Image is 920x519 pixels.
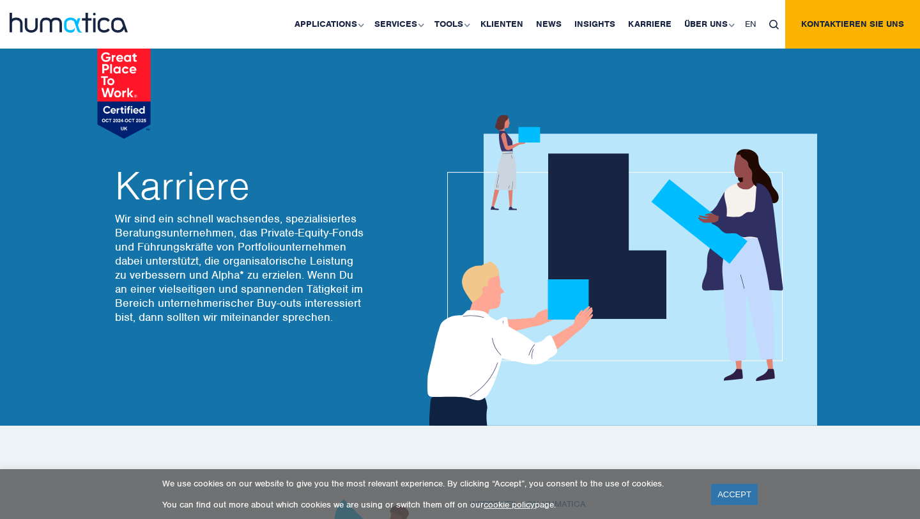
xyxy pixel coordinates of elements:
img: search_icon [769,20,779,29]
span: EN [745,19,756,29]
p: We use cookies on our website to give you the most relevant experience. By clicking “Accept”, you... [162,478,695,489]
img: about_banner1 [415,115,817,426]
a: ACCEPT [711,484,758,505]
h2: Karriere [115,167,364,205]
img: logo [10,13,128,33]
p: You can find out more about which cookies we are using or switch them off on our page. [162,499,695,510]
a: cookie policy [484,499,535,510]
p: Wir sind ein schnell wachsendes, spezialisiertes Beratungsunternehmen, das Private-Equity-Fonds u... [115,212,364,324]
